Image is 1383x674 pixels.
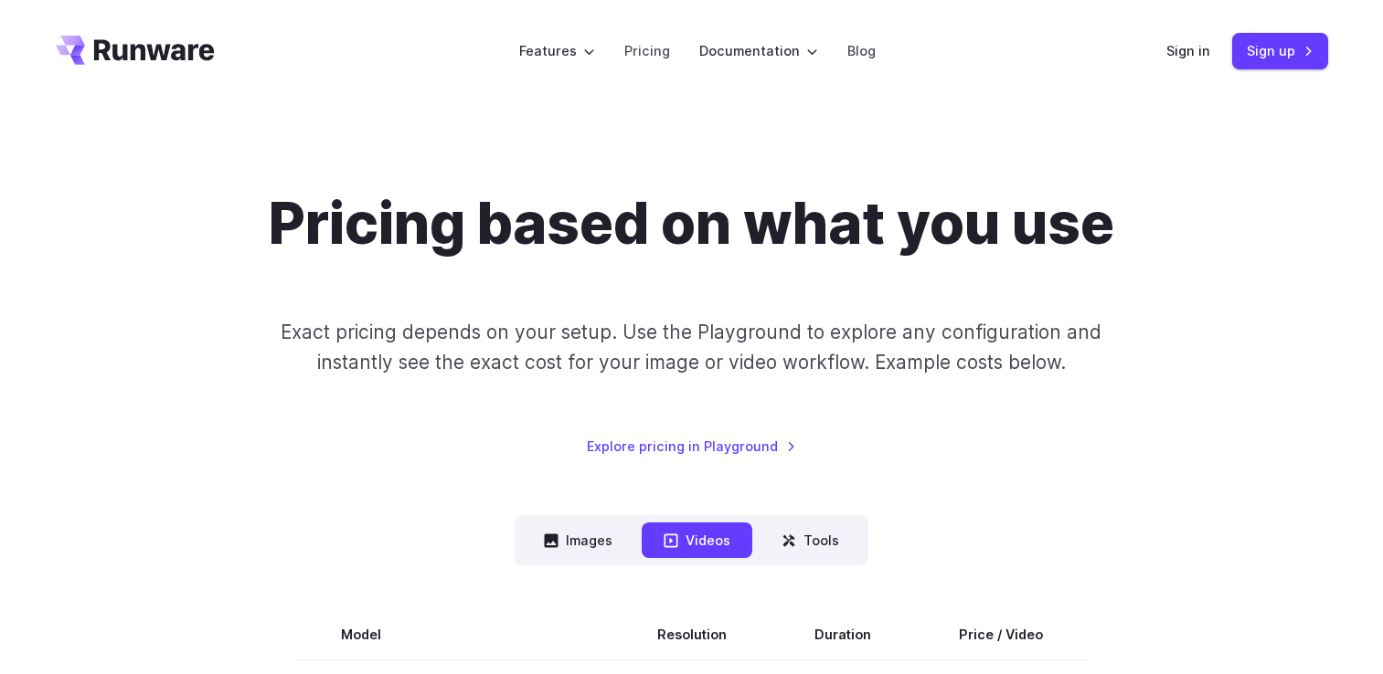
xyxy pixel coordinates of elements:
[613,609,771,660] th: Resolution
[519,40,595,61] label: Features
[522,522,634,558] button: Images
[847,40,876,61] a: Blog
[624,40,670,61] a: Pricing
[1232,33,1328,68] a: Sign up
[297,609,613,660] th: Model
[56,36,215,65] a: Go to /
[269,190,1114,258] h1: Pricing based on what you use
[1166,40,1210,61] a: Sign in
[587,436,796,457] a: Explore pricing in Playground
[642,522,752,558] button: Videos
[699,40,818,61] label: Documentation
[246,317,1136,378] p: Exact pricing depends on your setup. Use the Playground to explore any configuration and instantl...
[771,609,915,660] th: Duration
[915,609,1087,660] th: Price / Video
[760,522,861,558] button: Tools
